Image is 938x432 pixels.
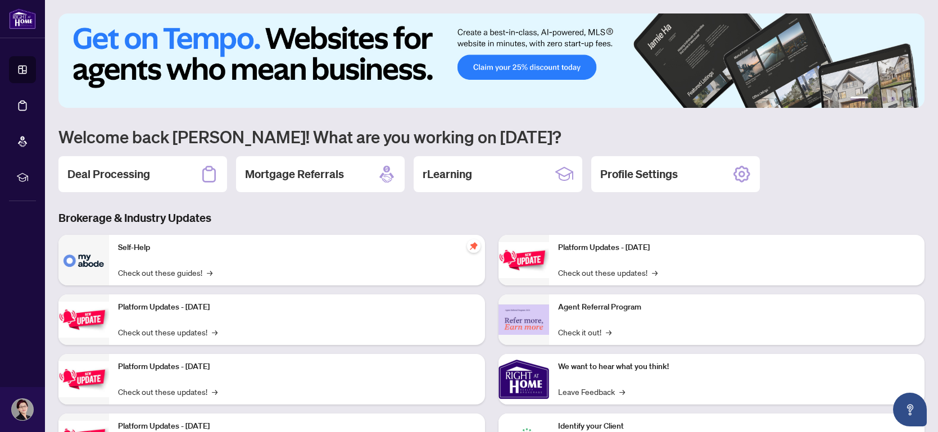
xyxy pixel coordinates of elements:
button: 1 [850,97,868,101]
a: Leave Feedback→ [558,385,625,398]
img: Platform Updates - September 16, 2025 [58,302,109,337]
h3: Brokerage & Industry Updates [58,210,925,226]
span: → [652,266,658,279]
img: Platform Updates - July 21, 2025 [58,361,109,397]
button: 6 [909,97,913,101]
span: → [212,326,217,338]
img: Platform Updates - June 23, 2025 [499,242,549,278]
button: Open asap [893,393,927,426]
h2: Mortgage Referrals [245,166,344,182]
span: → [606,326,611,338]
h2: rLearning [423,166,472,182]
p: Platform Updates - [DATE] [118,361,476,373]
img: Profile Icon [12,399,33,420]
button: 2 [873,97,877,101]
button: 4 [891,97,895,101]
span: → [207,266,212,279]
span: → [212,385,217,398]
button: 3 [882,97,886,101]
h2: Deal Processing [67,166,150,182]
img: We want to hear what you think! [499,354,549,404]
img: logo [9,8,36,29]
button: 5 [900,97,904,101]
span: → [619,385,625,398]
h2: Profile Settings [600,166,678,182]
p: Platform Updates - [DATE] [558,242,916,254]
a: Check out these updates!→ [558,266,658,279]
a: Check out these updates!→ [118,385,217,398]
img: Agent Referral Program [499,304,549,335]
span: pushpin [467,239,481,253]
img: Self-Help [58,235,109,285]
img: Slide 0 [58,13,925,108]
p: Agent Referral Program [558,301,916,313]
a: Check it out!→ [558,326,611,338]
h1: Welcome back [PERSON_NAME]! What are you working on [DATE]? [58,126,925,147]
a: Check out these updates!→ [118,326,217,338]
a: Check out these guides!→ [118,266,212,279]
p: Self-Help [118,242,476,254]
p: Platform Updates - [DATE] [118,301,476,313]
p: We want to hear what you think! [558,361,916,373]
